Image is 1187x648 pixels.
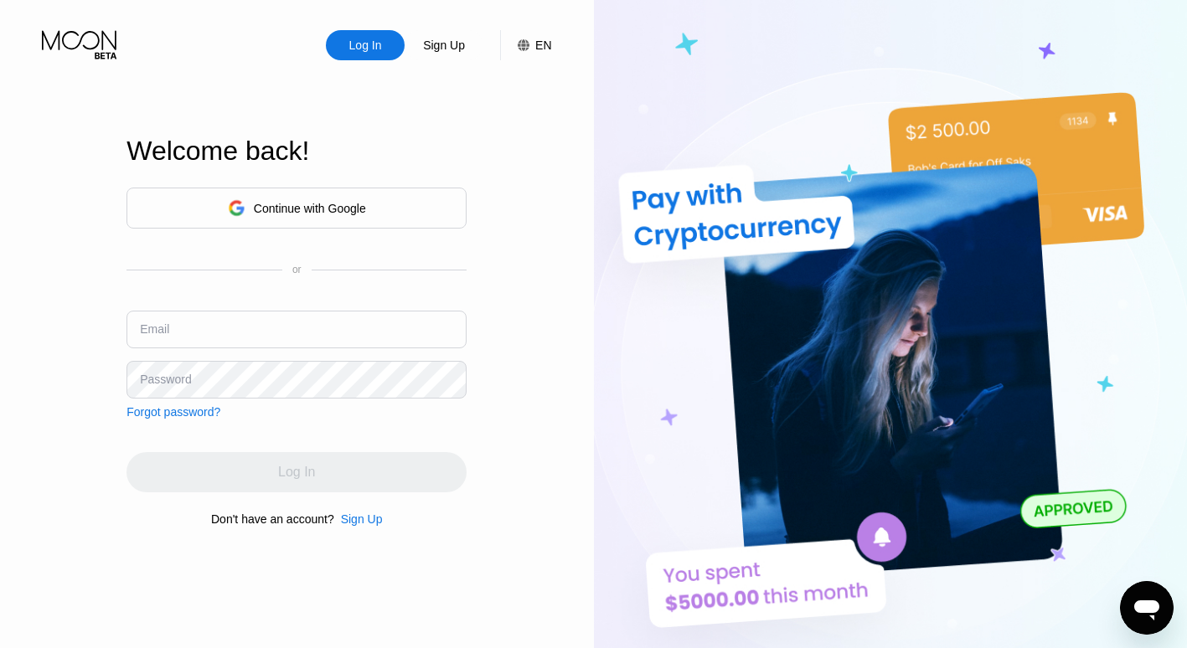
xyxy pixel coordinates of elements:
div: EN [500,30,551,60]
div: Email [140,322,169,336]
div: Sign Up [334,512,383,526]
div: Forgot password? [126,405,220,419]
div: Sign Up [341,512,383,526]
div: Log In [348,37,384,54]
div: Password [140,373,191,386]
iframe: Button to launch messaging window [1120,581,1174,635]
div: or [292,264,302,275]
div: Log In [326,30,405,60]
div: Don't have an account? [211,512,334,526]
div: Sign Up [405,30,483,60]
div: Continue with Google [126,188,467,229]
div: Continue with Google [254,202,366,215]
div: EN [535,39,551,52]
div: Welcome back! [126,136,467,167]
div: Sign Up [421,37,467,54]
